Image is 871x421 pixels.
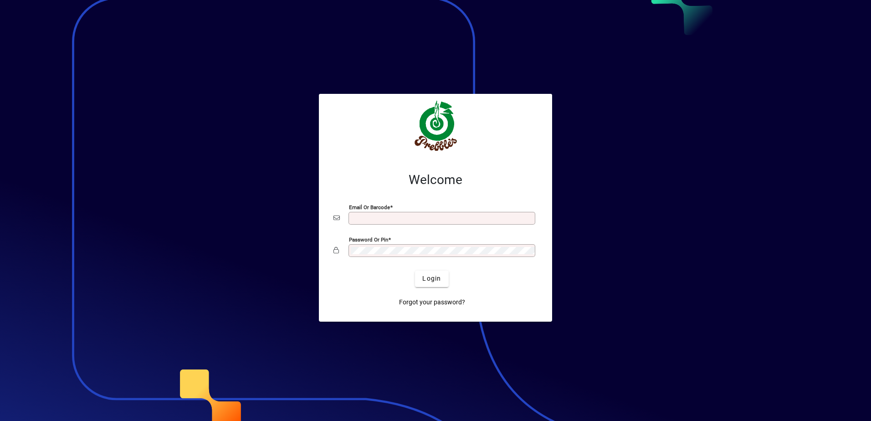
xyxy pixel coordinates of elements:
span: Login [422,274,441,283]
mat-label: Email or Barcode [349,204,390,210]
h2: Welcome [333,172,538,188]
a: Forgot your password? [395,294,469,311]
mat-label: Password or Pin [349,236,388,242]
button: Login [415,271,448,287]
span: Forgot your password? [399,298,465,307]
